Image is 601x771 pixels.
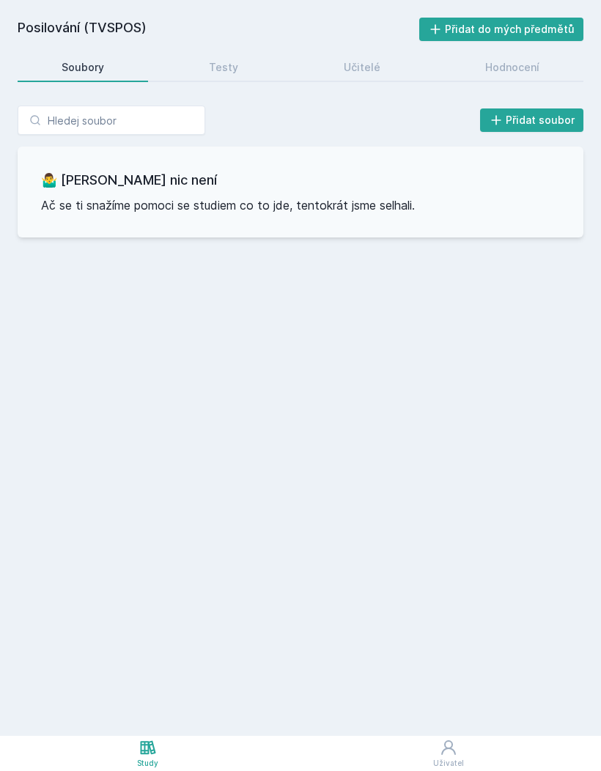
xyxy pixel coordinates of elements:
[18,106,205,135] input: Hledej soubor
[18,18,419,41] h2: Posilování (TVSPOS)
[62,60,104,75] div: Soubory
[419,18,584,41] button: Přidat do mých předmětů
[137,758,158,769] div: Study
[41,196,560,214] p: Ač se ti snažíme pomoci se studiem co to jde, tentokrát jsme selhali.
[442,53,584,82] a: Hodnocení
[18,53,148,82] a: Soubory
[166,53,283,82] a: Testy
[485,60,539,75] div: Hodnocení
[300,53,424,82] a: Učitelé
[41,170,560,191] h3: 🤷‍♂️ [PERSON_NAME] nic není
[344,60,380,75] div: Učitelé
[433,758,464,769] div: Uživatel
[209,60,238,75] div: Testy
[480,108,584,132] button: Přidat soubor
